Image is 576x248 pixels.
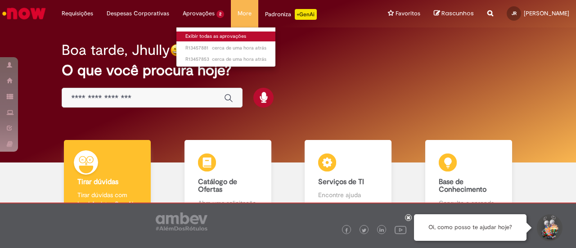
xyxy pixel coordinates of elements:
[396,9,420,18] span: Favoritos
[185,56,266,63] span: R13457853
[198,198,258,207] p: Abra uma solicitação
[212,45,266,51] span: cerca de uma hora atrás
[238,9,252,18] span: More
[344,228,349,233] img: logo_footer_facebook.png
[512,10,517,16] span: JR
[379,228,384,233] img: logo_footer_linkedin.png
[176,43,275,53] a: Aberto R13457881 :
[439,198,499,207] p: Consulte e aprenda
[156,212,207,230] img: logo_footer_ambev_rotulo_gray.png
[212,45,266,51] time: 28/08/2025 13:33:27
[168,140,288,218] a: Catálogo de Ofertas Abra uma solicitação
[395,224,406,235] img: logo_footer_youtube.png
[62,9,93,18] span: Requisições
[409,140,529,218] a: Base de Conhecimento Consulte e aprenda
[183,9,215,18] span: Aprovações
[212,56,266,63] span: cerca de uma hora atrás
[1,5,47,23] img: ServiceNow
[170,44,183,57] img: happy-face.png
[318,190,378,199] p: Encontre ajuda
[265,9,317,20] div: Padroniza
[414,214,526,241] div: Oi, como posso te ajudar hoje?
[62,42,170,58] h2: Boa tarde, Jhully
[362,228,366,233] img: logo_footer_twitter.png
[216,10,224,18] span: 2
[212,56,266,63] time: 28/08/2025 13:30:25
[47,140,168,218] a: Tirar dúvidas Tirar dúvidas com Lupi Assist e Gen Ai
[434,9,474,18] a: Rascunhos
[185,45,266,52] span: R13457881
[198,177,237,194] b: Catálogo de Ofertas
[176,32,275,41] a: Exibir todas as aprovações
[318,177,364,186] b: Serviços de TI
[439,177,486,194] b: Base de Conhecimento
[288,140,409,218] a: Serviços de TI Encontre ajuda
[176,27,276,67] ul: Aprovações
[62,63,514,78] h2: O que você procura hoje?
[77,177,118,186] b: Tirar dúvidas
[176,54,275,64] a: Aberto R13457853 :
[441,9,474,18] span: Rascunhos
[295,9,317,20] p: +GenAi
[535,214,562,241] button: Iniciar Conversa de Suporte
[77,190,137,208] p: Tirar dúvidas com Lupi Assist e Gen Ai
[524,9,569,17] span: [PERSON_NAME]
[107,9,169,18] span: Despesas Corporativas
